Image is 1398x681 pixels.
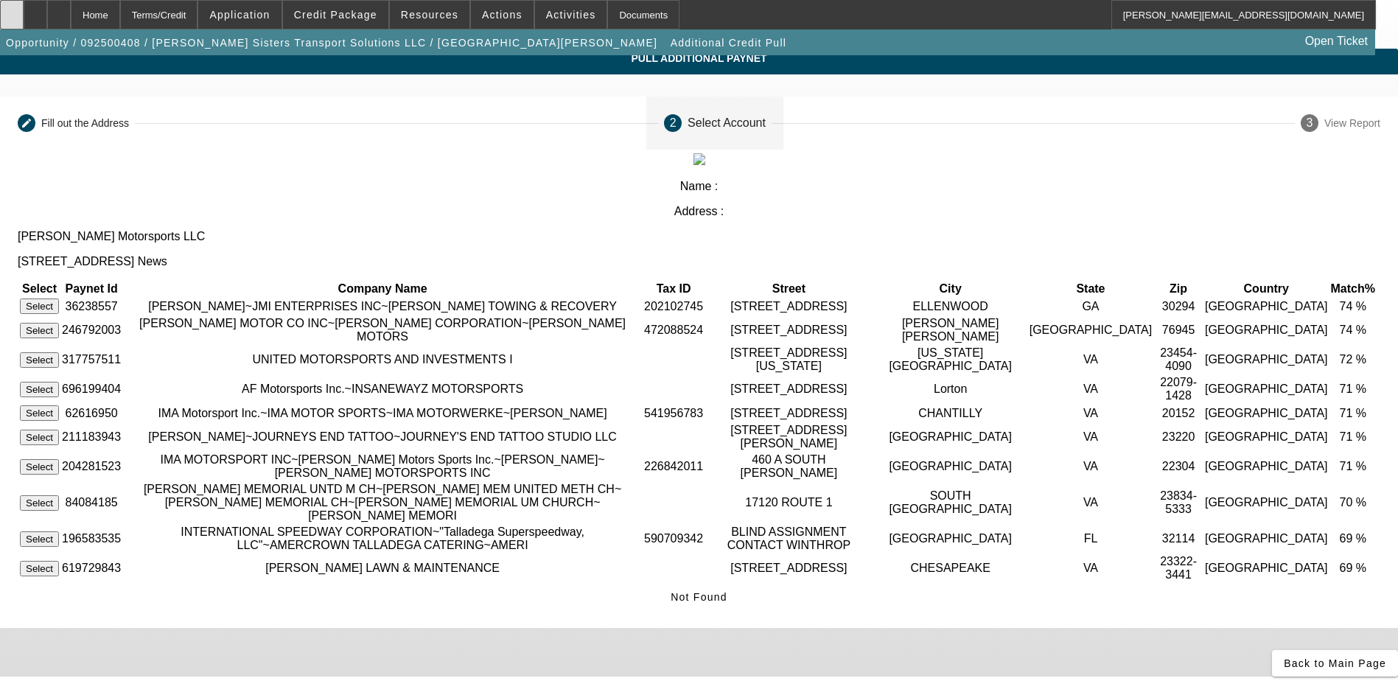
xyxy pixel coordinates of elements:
[41,117,129,129] div: Fill out the Address
[1029,423,1153,451] td: VA
[21,117,32,129] mat-icon: create
[1029,525,1153,553] td: FL
[61,453,122,481] td: 204281523
[1154,375,1203,403] td: 22079-1428
[1204,423,1329,451] td: [GEOGRAPHIC_DATA]
[1154,423,1203,451] td: 23220
[667,29,790,56] button: Additional Credit Pull
[123,405,642,422] td: IMA Motorsport Inc.~IMA MOTOR SPORTS~IMA MOTORWERKE~[PERSON_NAME]
[1330,346,1376,374] td: 72 %
[1029,453,1153,481] td: VA
[20,352,59,368] button: Select
[705,423,873,451] td: [STREET_ADDRESS][PERSON_NAME]
[18,255,1380,268] p: [STREET_ADDRESS] News
[1330,554,1376,582] td: 69 %
[20,561,59,576] button: Select
[1204,346,1329,374] td: [GEOGRAPHIC_DATA]
[1299,29,1374,54] a: Open Ticket
[874,375,1027,403] td: Lorton
[874,554,1027,582] td: CHESAPEAKE
[123,375,642,403] td: AF Motorsports Inc.~INSANEWAYZ MOTORSPORTS
[123,453,642,481] td: IMA MOTORSPORT INC~[PERSON_NAME] Motors Sports Inc.~[PERSON_NAME]~[PERSON_NAME] MOTORSPORTS INC
[61,282,122,296] th: Paynet Id
[665,584,733,610] button: Not Found
[643,525,704,553] td: 590709342
[643,316,704,344] td: 472088524
[1154,298,1203,315] td: 30294
[20,323,59,338] button: Select
[874,298,1027,315] td: ELLENWOOD
[535,1,607,29] button: Activities
[874,453,1027,481] td: [GEOGRAPHIC_DATA]
[705,525,873,553] td: BLIND ASSIGNMENT CONTACT WINTHROP
[61,346,122,374] td: 317757511
[20,459,59,475] button: Select
[61,316,122,344] td: 246792003
[643,405,704,422] td: 541956783
[1204,554,1329,582] td: [GEOGRAPHIC_DATA]
[61,375,122,403] td: 696199404
[546,9,596,21] span: Activities
[874,282,1027,296] th: City
[1154,525,1203,553] td: 32114
[1330,525,1376,553] td: 69 %
[1204,298,1329,315] td: [GEOGRAPHIC_DATA]
[1330,375,1376,403] td: 71 %
[1154,482,1203,523] td: 23834-5333
[20,382,59,397] button: Select
[61,423,122,451] td: 211183943
[874,346,1027,374] td: [US_STATE][GEOGRAPHIC_DATA]
[643,298,704,315] td: 202102745
[693,153,705,165] img: paynet_logo.jpg
[471,1,534,29] button: Actions
[20,405,59,421] button: Select
[294,9,377,21] span: Credit Package
[1029,405,1153,422] td: VA
[123,482,642,523] td: [PERSON_NAME] MEMORIAL UNTD M CH~[PERSON_NAME] MEM UNITED METH CH~[PERSON_NAME] MEMORIAL CH~[PERS...
[123,525,642,553] td: INTERNATIONAL SPEEDWAY CORPORATION~"Talladega Superspeedway, LLC"~AMERCROWN TALLADEGA CATERING~AMERI
[1029,375,1153,403] td: VA
[1029,316,1153,344] td: [GEOGRAPHIC_DATA]
[705,375,873,403] td: [STREET_ADDRESS]
[20,495,59,511] button: Select
[390,1,469,29] button: Resources
[1324,117,1380,129] div: View Report
[123,282,642,296] th: Company Name
[1154,282,1203,296] th: Zip
[198,1,281,29] button: Application
[1204,375,1329,403] td: [GEOGRAPHIC_DATA]
[705,298,873,315] td: [STREET_ADDRESS]
[19,282,60,296] th: Select
[1330,482,1376,523] td: 70 %
[1330,405,1376,422] td: 71 %
[874,316,1027,344] td: [PERSON_NAME] [PERSON_NAME]
[401,9,458,21] span: Resources
[1204,453,1329,481] td: [GEOGRAPHIC_DATA]
[1029,346,1153,374] td: VA
[61,525,122,553] td: 196583535
[1029,482,1153,523] td: VA
[688,116,766,130] div: Select Account
[18,230,1380,243] p: [PERSON_NAME] Motorsports LLC
[6,37,657,49] span: Opportunity / 092500408 / [PERSON_NAME] Sisters Transport Solutions LLC / [GEOGRAPHIC_DATA][PERSO...
[643,453,704,481] td: 226842011
[670,116,677,130] span: 2
[18,180,1380,193] p: Name :
[643,282,704,296] th: Tax ID
[705,453,873,481] td: 460 A SOUTH [PERSON_NAME]
[1204,282,1329,296] th: Country
[1330,423,1376,451] td: 71 %
[123,316,642,344] td: [PERSON_NAME] MOTOR CO INC~[PERSON_NAME] CORPORATION~[PERSON_NAME] MOTORS
[1330,282,1376,296] th: Match%
[1204,316,1329,344] td: [GEOGRAPHIC_DATA]
[20,531,59,547] button: Select
[1029,554,1153,582] td: VA
[1154,453,1203,481] td: 22304
[705,554,873,582] td: [STREET_ADDRESS]
[1330,316,1376,344] td: 74 %
[874,405,1027,422] td: CHANTILLY
[705,482,873,523] td: 17120 ROUTE 1
[123,423,642,451] td: [PERSON_NAME]~JOURNEYS END TATTOO~JOURNEY'S END TATTOO STUDIO LLC
[1029,282,1153,296] th: State
[1330,453,1376,481] td: 71 %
